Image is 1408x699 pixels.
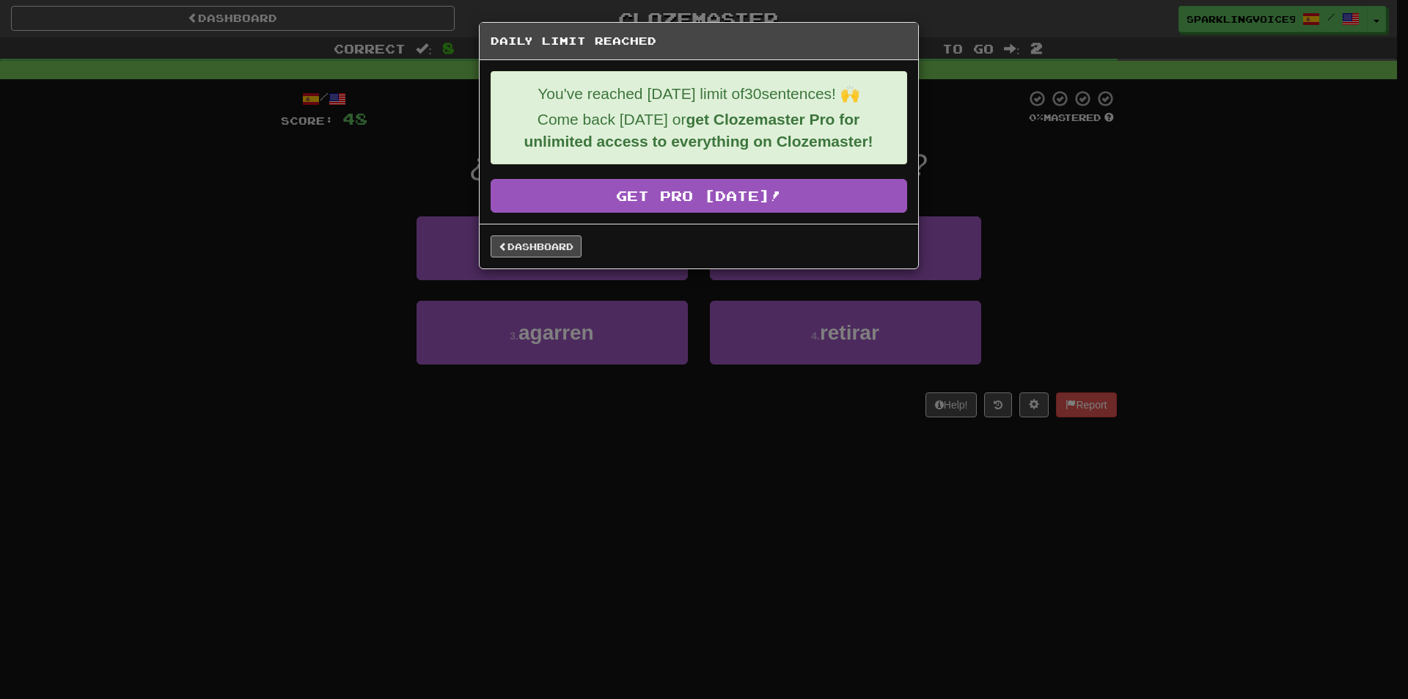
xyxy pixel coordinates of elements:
[524,111,873,150] strong: get Clozemaster Pro for unlimited access to everything on Clozemaster!
[502,83,895,105] p: You've reached [DATE] limit of 30 sentences! 🙌
[491,179,907,213] a: Get Pro [DATE]!
[491,235,582,257] a: Dashboard
[491,34,907,48] h5: Daily Limit Reached
[502,109,895,153] p: Come back [DATE] or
